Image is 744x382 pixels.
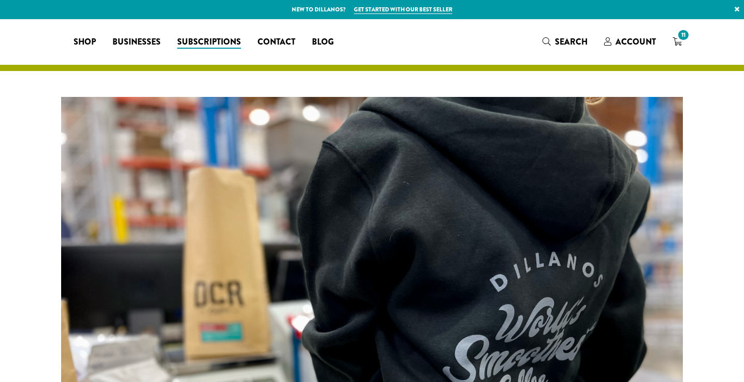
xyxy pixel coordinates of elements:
a: Shop [65,34,104,50]
span: Blog [312,36,334,49]
a: Get started with our best seller [354,5,452,14]
span: Account [616,36,656,48]
span: Subscriptions [177,36,241,49]
a: Search [534,33,596,50]
span: 11 [676,28,690,42]
span: Businesses [112,36,161,49]
span: Shop [74,36,96,49]
span: Search [555,36,588,48]
span: Contact [257,36,295,49]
